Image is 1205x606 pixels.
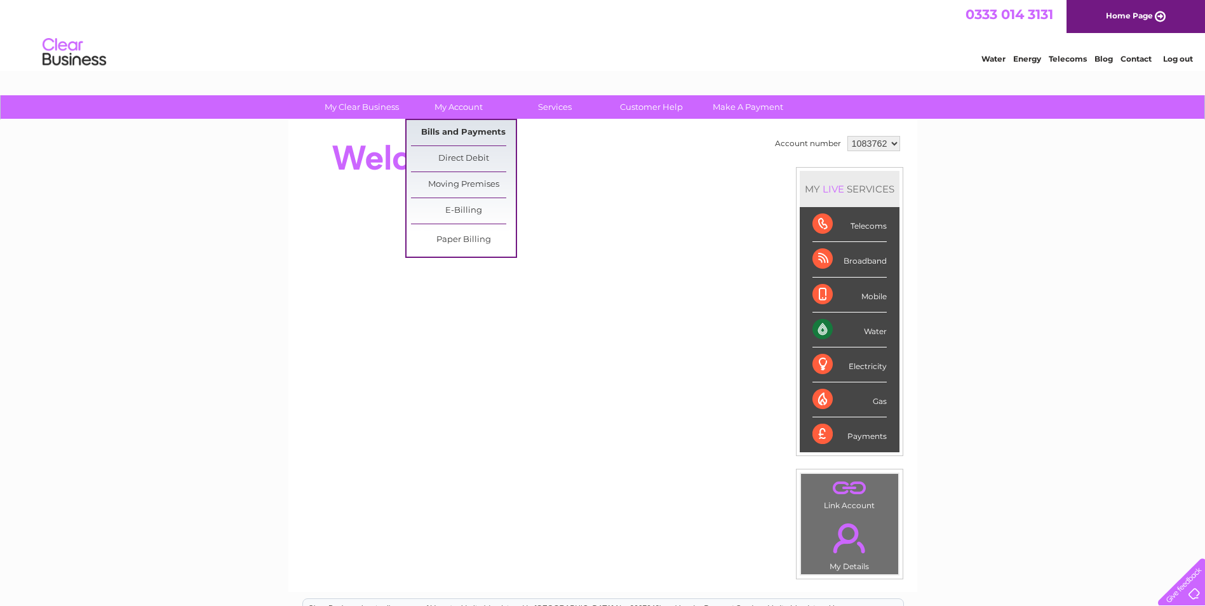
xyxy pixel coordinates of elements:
[812,382,887,417] div: Gas
[820,183,847,195] div: LIVE
[309,95,414,119] a: My Clear Business
[1013,54,1041,64] a: Energy
[411,172,516,198] a: Moving Premises
[812,242,887,277] div: Broadband
[411,227,516,253] a: Paper Billing
[812,417,887,452] div: Payments
[502,95,607,119] a: Services
[804,477,895,499] a: .
[1094,54,1113,64] a: Blog
[800,513,899,575] td: My Details
[981,54,1006,64] a: Water
[812,347,887,382] div: Electricity
[303,7,903,62] div: Clear Business is a trading name of Verastar Limited (registered in [GEOGRAPHIC_DATA] No. 3667643...
[812,313,887,347] div: Water
[800,473,899,513] td: Link Account
[800,171,899,207] div: MY SERVICES
[599,95,704,119] a: Customer Help
[804,516,895,560] a: .
[411,198,516,224] a: E-Billing
[411,146,516,172] a: Direct Debit
[966,6,1053,22] a: 0333 014 3131
[406,95,511,119] a: My Account
[772,133,844,154] td: Account number
[411,120,516,145] a: Bills and Payments
[812,278,887,313] div: Mobile
[1121,54,1152,64] a: Contact
[696,95,800,119] a: Make A Payment
[1049,54,1087,64] a: Telecoms
[1163,54,1193,64] a: Log out
[812,207,887,242] div: Telecoms
[42,33,107,72] img: logo.png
